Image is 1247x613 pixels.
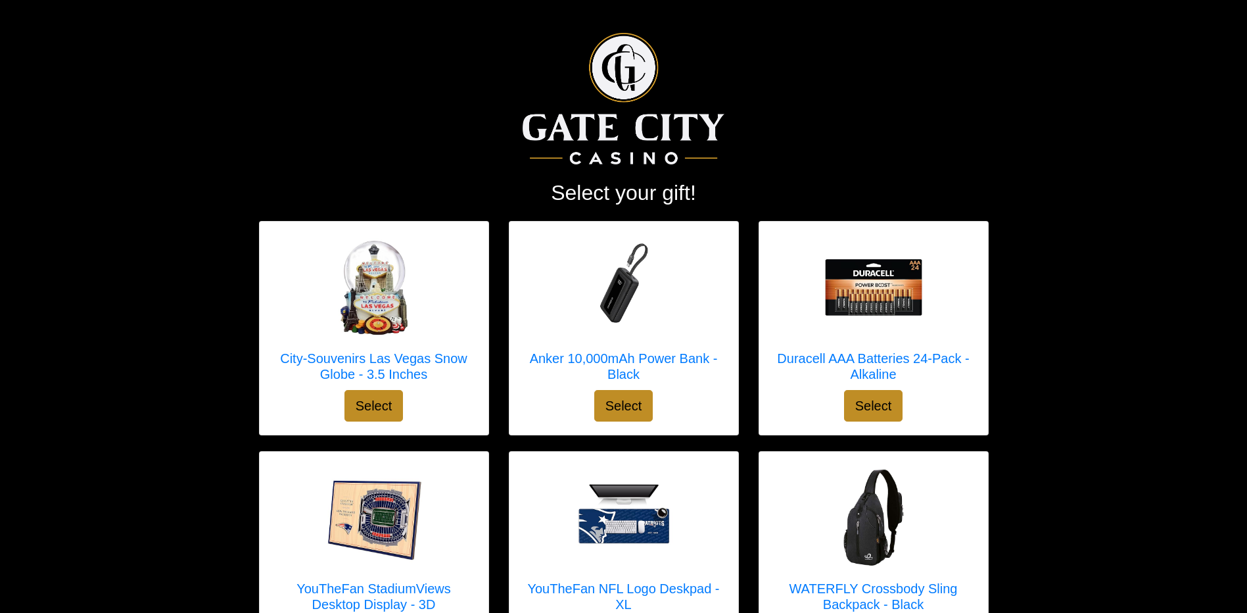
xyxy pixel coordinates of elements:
h5: WATERFLY Crossbody Sling Backpack - Black [772,581,975,612]
h5: Anker 10,000mAh Power Bank - Black [523,351,725,382]
h5: Duracell AAA Batteries 24-Pack - Alkaline [772,351,975,382]
img: YouTheFan StadiumViews Desktop Display - 3D [321,465,427,570]
img: Duracell AAA Batteries 24-Pack - Alkaline [821,235,926,340]
img: YouTheFan NFL Logo Deskpad - XL [571,465,676,570]
img: City-Souvenirs Las Vegas Snow Globe - 3.5 Inches [321,235,427,340]
img: Logo [523,33,724,164]
a: City-Souvenirs Las Vegas Snow Globe - 3.5 Inches City-Souvenirs Las Vegas Snow Globe - 3.5 Inches [273,235,475,390]
h2: Select your gift! [259,180,989,205]
a: Anker 10,000mAh Power Bank - Black Anker 10,000mAh Power Bank - Black [523,235,725,390]
img: WATERFLY Crossbody Sling Backpack - Black [821,465,926,570]
h5: YouTheFan StadiumViews Desktop Display - 3D [273,581,475,612]
a: Duracell AAA Batteries 24-Pack - Alkaline Duracell AAA Batteries 24-Pack - Alkaline [772,235,975,390]
button: Select [594,390,653,422]
h5: YouTheFan NFL Logo Deskpad - XL [523,581,725,612]
button: Select [344,390,404,422]
img: Anker 10,000mAh Power Bank - Black [571,235,676,340]
button: Select [844,390,903,422]
h5: City-Souvenirs Las Vegas Snow Globe - 3.5 Inches [273,351,475,382]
